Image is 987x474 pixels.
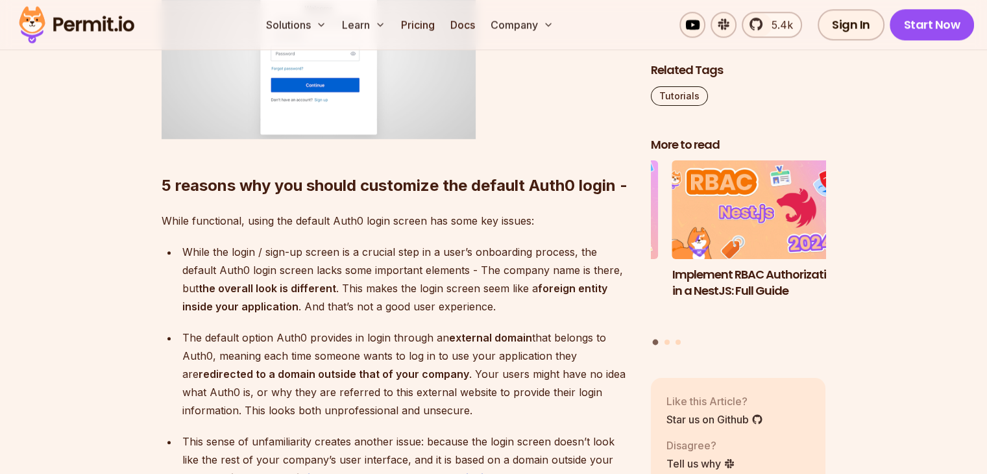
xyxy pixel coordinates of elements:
h3: How to Implement Role-Based Access Control (RBAC) Authorization in [GEOGRAPHIC_DATA] [483,267,658,331]
h2: 5 reasons why you should customize the default Auth0 login - [162,123,630,196]
p: Disagree? [666,438,735,453]
a: Tutorials [651,86,708,106]
a: Start Now [890,9,975,40]
strong: foreign entity inside your application [182,282,607,313]
li: 1 of 3 [672,161,847,332]
h2: Related Tags [651,62,826,79]
button: Learn [337,12,391,38]
a: Pricing [396,12,440,38]
button: Go to slide 2 [664,340,670,345]
p: Like this Article? [666,393,763,409]
h3: Implement RBAC Authorization in a NestJS: Full Guide [672,267,847,299]
a: Docs [445,12,480,38]
button: Go to slide 1 [653,340,659,345]
strong: external domain [449,331,532,344]
button: Go to slide 3 [676,340,681,345]
p: While functional, using the default Auth0 login screen has some key issues: [162,212,630,230]
div: Posts [651,161,826,347]
li: 3 of 3 [483,161,658,332]
p: While the login / sign-up screen is a crucial step in a user’s onboarding process, the default Au... [182,243,630,316]
h2: More to read [651,137,826,153]
img: Permit logo [13,3,140,47]
strong: redirected to a domain outside that of your company [199,368,469,380]
strong: the overall look is different [199,282,336,295]
a: 5.4k [742,12,802,38]
a: Star us on Github [666,412,763,427]
span: 5.4k [764,17,793,32]
img: Implement RBAC Authorization in a NestJS: Full Guide [672,161,847,260]
a: Tell us why [666,456,735,471]
a: Implement RBAC Authorization in a NestJS: Full GuideImplement RBAC Authorization in a NestJS: Ful... [672,161,847,332]
a: Sign In [818,9,884,40]
button: Solutions [261,12,332,38]
button: Company [485,12,559,38]
p: The default option Auth0 provides in login through an that belongs to Auth0, meaning each time so... [182,329,630,419]
img: How to Implement Role-Based Access Control (RBAC) Authorization in Golang [483,161,658,260]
